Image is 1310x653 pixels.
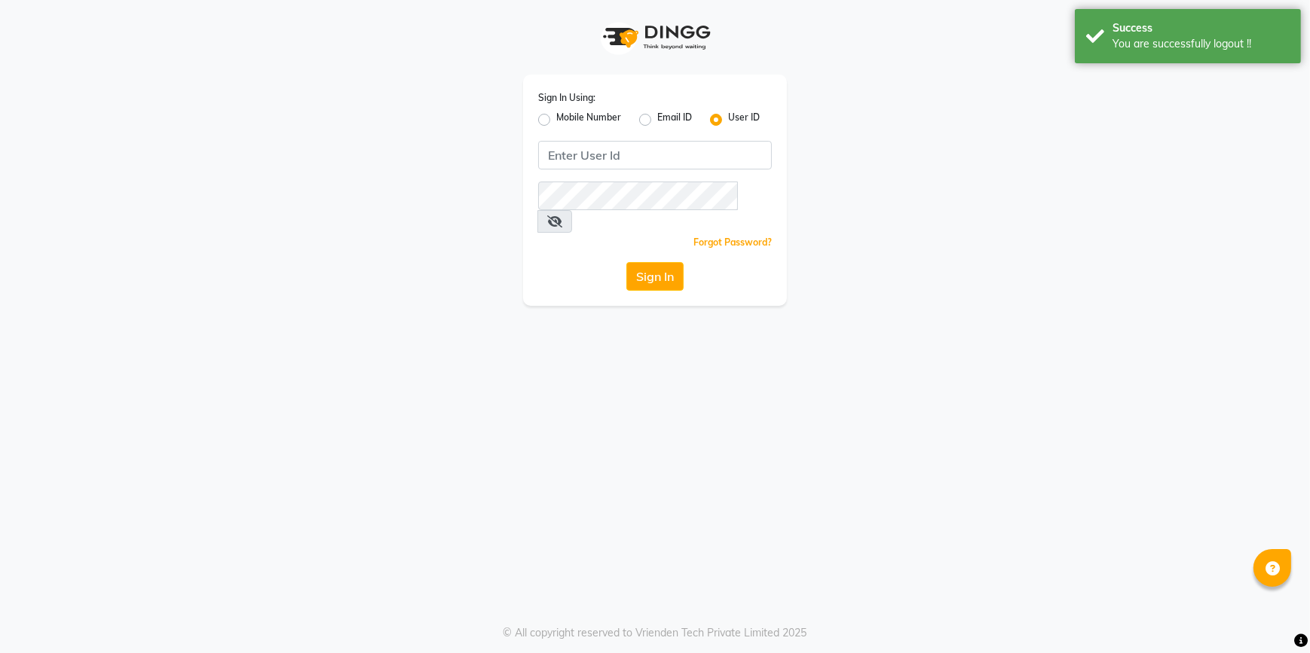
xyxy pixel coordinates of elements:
label: User ID [728,111,760,129]
input: Username [538,141,772,169]
a: Forgot Password? [693,236,772,248]
input: Username [538,182,738,210]
div: You are successfully logout !! [1113,36,1290,52]
div: Success [1113,20,1290,36]
label: Mobile Number [556,111,621,129]
button: Sign In [626,262,684,291]
label: Email ID [657,111,692,129]
label: Sign In Using: [538,91,595,105]
img: logo1.svg [595,15,715,60]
